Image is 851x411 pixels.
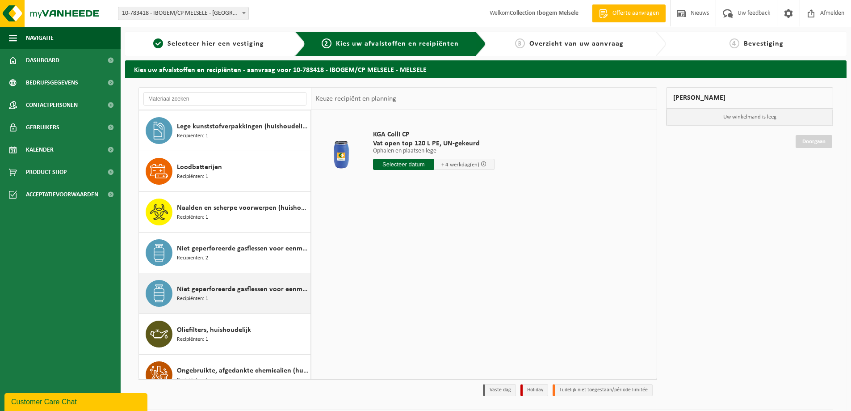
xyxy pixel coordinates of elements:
span: 10-783418 - IBOGEM/CP MELSELE - MELSELE [118,7,249,20]
span: Recipiënten: 1 [177,132,208,140]
div: Keuze recipiënt en planning [311,88,401,110]
span: Vat open top 120 L PE, UN-gekeurd [373,139,495,148]
span: Recipiënten: 1 [177,213,208,222]
span: Ongebruikte, afgedankte chemicalien (huishoudelijk) [177,365,308,376]
span: Niet geperforeerde gasflessen voor eenmalig gebruik (huishoudelijk) [177,243,308,254]
p: Uw winkelmand is leeg [667,109,833,126]
span: 2 [322,38,331,48]
span: Recipiënten: 1 [177,173,208,181]
span: Oliefilters, huishoudelijk [177,325,251,335]
li: Tijdelijk niet toegestaan/période limitée [553,384,653,396]
span: KGA Colli CP [373,130,495,139]
iframe: chat widget [4,391,149,411]
span: Contactpersonen [26,94,78,116]
span: 4 [729,38,739,48]
span: Kalender [26,139,54,161]
span: Niet geperforeerde gasflessen voor eenmalig gebruik (huishoudelijk) - aanstekers [177,284,308,295]
span: Kies uw afvalstoffen en recipiënten [336,40,459,47]
a: Doorgaan [796,135,832,148]
span: 3 [515,38,525,48]
span: Overzicht van uw aanvraag [529,40,624,47]
span: 1 [153,38,163,48]
button: Niet geperforeerde gasflessen voor eenmalig gebruik (huishoudelijk) Recipiënten: 2 [139,233,311,273]
span: Recipiënten: 1 [177,376,208,385]
p: Ophalen en plaatsen lege [373,148,495,154]
input: Materiaal zoeken [143,92,306,106]
a: 1Selecteer hier een vestiging [130,38,288,49]
span: Gebruikers [26,116,59,139]
span: Recipiënten: 2 [177,254,208,263]
button: Ongebruikte, afgedankte chemicalien (huishoudelijk) Recipiënten: 1 [139,355,311,395]
input: Selecteer datum [373,159,434,170]
a: Offerte aanvragen [592,4,666,22]
strong: Collection Ibogem Melsele [510,10,579,17]
li: Holiday [520,384,548,396]
span: Bedrijfsgegevens [26,72,78,94]
span: Bevestiging [744,40,784,47]
span: Selecteer hier een vestiging [168,40,264,47]
button: Loodbatterijen Recipiënten: 1 [139,151,311,192]
span: Acceptatievoorwaarden [26,183,98,206]
button: Lege kunststofverpakkingen (huishoudelijk) Recipiënten: 1 [139,110,311,151]
h2: Kies uw afvalstoffen en recipiënten - aanvraag voor 10-783418 - IBOGEM/CP MELSELE - MELSELE [125,60,847,78]
span: Dashboard [26,49,59,72]
span: Recipiënten: 1 [177,295,208,303]
span: Offerte aanvragen [610,9,661,18]
span: 10-783418 - IBOGEM/CP MELSELE - MELSELE [118,7,248,20]
span: Product Shop [26,161,67,183]
span: Recipiënten: 1 [177,335,208,344]
span: Loodbatterijen [177,162,222,173]
span: Lege kunststofverpakkingen (huishoudelijk) [177,121,308,132]
div: [PERSON_NAME] [666,87,833,109]
span: + 4 werkdag(en) [441,162,479,168]
button: Naalden en scherpe voorwerpen (huishoudelijk) Recipiënten: 1 [139,192,311,233]
span: Navigatie [26,27,54,49]
button: Niet geperforeerde gasflessen voor eenmalig gebruik (huishoudelijk) - aanstekers Recipiënten: 1 [139,273,311,314]
li: Vaste dag [483,384,516,396]
button: Oliefilters, huishoudelijk Recipiënten: 1 [139,314,311,355]
span: Naalden en scherpe voorwerpen (huishoudelijk) [177,203,308,213]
